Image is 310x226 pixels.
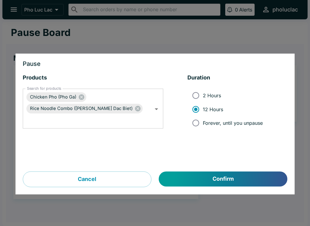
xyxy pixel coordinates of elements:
[203,92,221,98] span: 2 Hours
[187,74,287,82] h5: Duration
[203,120,263,126] span: Forever, until you unpause
[27,86,61,91] label: Search for products
[23,61,287,67] h3: Pause
[26,92,86,102] div: Chicken Pho (Pho Ga)
[26,105,136,112] span: Rice Noodle Combo ([PERSON_NAME] Dac Biet)
[26,94,80,101] span: Chicken Pho (Pho Ga)
[203,106,223,112] span: 12 Hours
[23,172,151,187] button: Cancel
[152,105,161,114] button: Open
[23,74,163,82] h5: Products
[159,172,287,187] button: Confirm
[26,104,143,114] div: Rice Noodle Combo ([PERSON_NAME] Dac Biet)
